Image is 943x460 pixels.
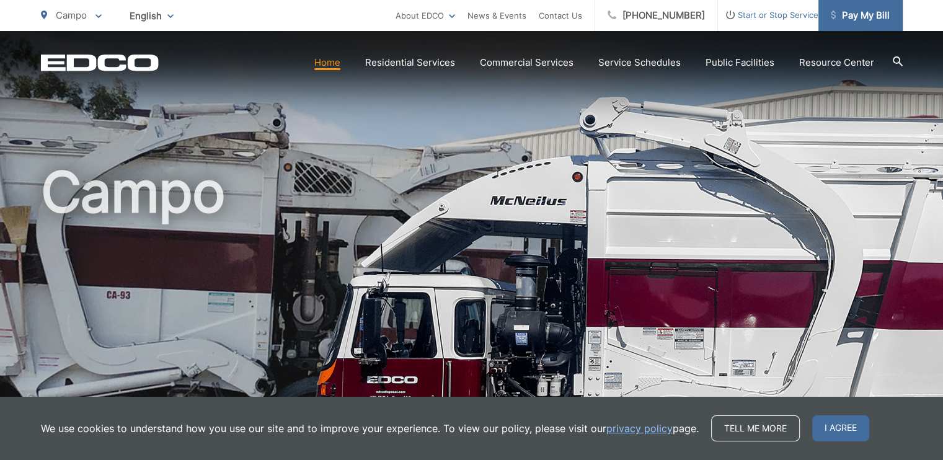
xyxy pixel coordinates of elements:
[120,5,183,27] span: English
[56,9,87,21] span: Campo
[41,421,699,436] p: We use cookies to understand how you use our site and to improve your experience. To view our pol...
[396,8,455,23] a: About EDCO
[41,54,159,71] a: EDCD logo. Return to the homepage.
[314,55,340,70] a: Home
[799,55,874,70] a: Resource Center
[606,421,673,436] a: privacy policy
[812,415,869,441] span: I agree
[539,8,582,23] a: Contact Us
[598,55,681,70] a: Service Schedules
[831,8,890,23] span: Pay My Bill
[711,415,800,441] a: Tell me more
[480,55,573,70] a: Commercial Services
[467,8,526,23] a: News & Events
[365,55,455,70] a: Residential Services
[706,55,774,70] a: Public Facilities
